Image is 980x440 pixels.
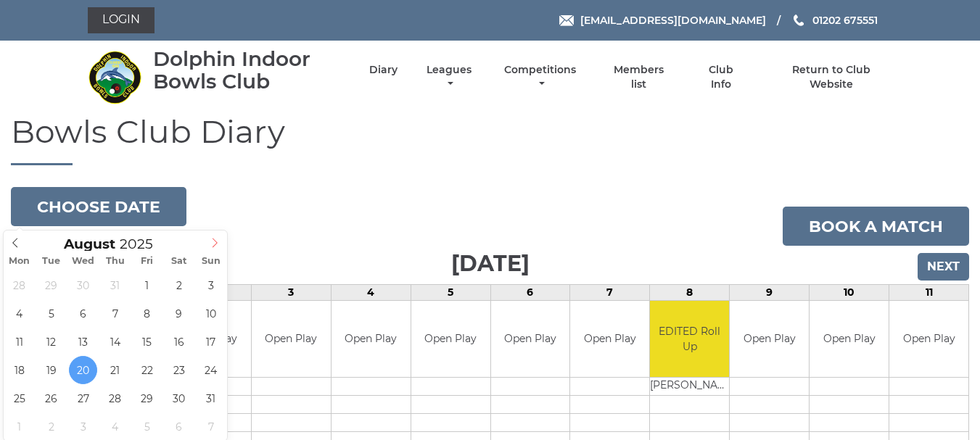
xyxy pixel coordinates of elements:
[252,301,331,377] td: Open Play
[650,301,729,377] td: EDITED Roll Up
[64,238,115,252] span: Scroll to increment
[369,63,398,77] a: Diary
[133,384,161,412] span: August 29, 2025
[165,328,193,356] span: August 16, 2025
[889,301,968,377] td: Open Play
[153,48,344,93] div: Dolphin Indoor Bowls Club
[197,299,225,328] span: August 10, 2025
[165,299,193,328] span: August 9, 2025
[4,257,36,266] span: Mon
[918,253,969,281] input: Next
[783,207,969,246] a: Book a match
[332,301,411,377] td: Open Play
[101,299,129,328] span: August 7, 2025
[99,257,131,266] span: Thu
[88,7,155,33] a: Login
[133,271,161,299] span: August 1, 2025
[197,328,225,356] span: August 17, 2025
[5,328,33,356] span: August 11, 2025
[101,356,129,384] span: August 21, 2025
[5,384,33,412] span: August 25, 2025
[195,257,227,266] span: Sun
[133,328,161,356] span: August 15, 2025
[770,63,892,91] a: Return to Club Website
[197,384,225,412] span: August 31, 2025
[812,14,878,27] span: 01202 675551
[5,299,33,328] span: August 4, 2025
[101,384,129,412] span: August 28, 2025
[650,285,730,301] td: 8
[37,271,65,299] span: July 29, 2025
[67,257,99,266] span: Wed
[115,236,172,252] input: Scroll to increment
[37,328,65,356] span: August 12, 2025
[197,356,225,384] span: August 24, 2025
[423,63,475,91] a: Leagues
[37,299,65,328] span: August 5, 2025
[69,384,97,412] span: August 27, 2025
[131,257,163,266] span: Fri
[88,50,142,104] img: Dolphin Indoor Bowls Club
[69,356,97,384] span: August 20, 2025
[810,301,889,377] td: Open Play
[69,299,97,328] span: August 6, 2025
[570,285,650,301] td: 7
[163,257,195,266] span: Sat
[5,356,33,384] span: August 18, 2025
[730,285,810,301] td: 9
[490,285,570,301] td: 6
[37,384,65,412] span: August 26, 2025
[101,271,129,299] span: July 31, 2025
[650,377,729,395] td: [PERSON_NAME]
[101,328,129,356] span: August 14, 2025
[411,301,490,377] td: Open Play
[794,14,804,26] img: Phone us
[570,301,649,377] td: Open Play
[69,271,97,299] span: July 30, 2025
[580,14,766,27] span: [EMAIL_ADDRESS][DOMAIN_NAME]
[411,285,490,301] td: 5
[133,356,161,384] span: August 22, 2025
[165,356,193,384] span: August 23, 2025
[69,328,97,356] span: August 13, 2025
[501,63,580,91] a: Competitions
[491,301,570,377] td: Open Play
[197,271,225,299] span: August 3, 2025
[331,285,411,301] td: 4
[133,299,161,328] span: August 8, 2025
[791,12,878,28] a: Phone us 01202 675551
[730,301,809,377] td: Open Play
[605,63,672,91] a: Members list
[559,12,766,28] a: Email [EMAIL_ADDRESS][DOMAIN_NAME]
[251,285,331,301] td: 3
[11,187,186,226] button: Choose date
[810,285,889,301] td: 10
[559,15,574,26] img: Email
[165,271,193,299] span: August 2, 2025
[36,257,67,266] span: Tue
[37,356,65,384] span: August 19, 2025
[5,271,33,299] span: July 28, 2025
[889,285,969,301] td: 11
[165,384,193,412] span: August 30, 2025
[698,63,745,91] a: Club Info
[11,114,969,165] h1: Bowls Club Diary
